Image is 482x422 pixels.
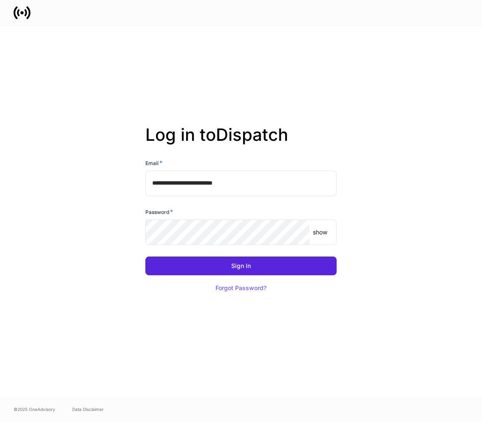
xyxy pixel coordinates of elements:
[145,257,337,275] button: Sign In
[215,285,267,291] div: Forgot Password?
[205,279,277,297] button: Forgot Password?
[145,159,162,167] h6: Email
[145,125,337,159] h2: Log in to Dispatch
[72,406,104,413] a: Data Disclaimer
[145,208,173,216] h6: Password
[313,228,327,237] p: show
[231,263,251,269] div: Sign In
[14,406,55,413] span: © 2025 OneAdvisory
